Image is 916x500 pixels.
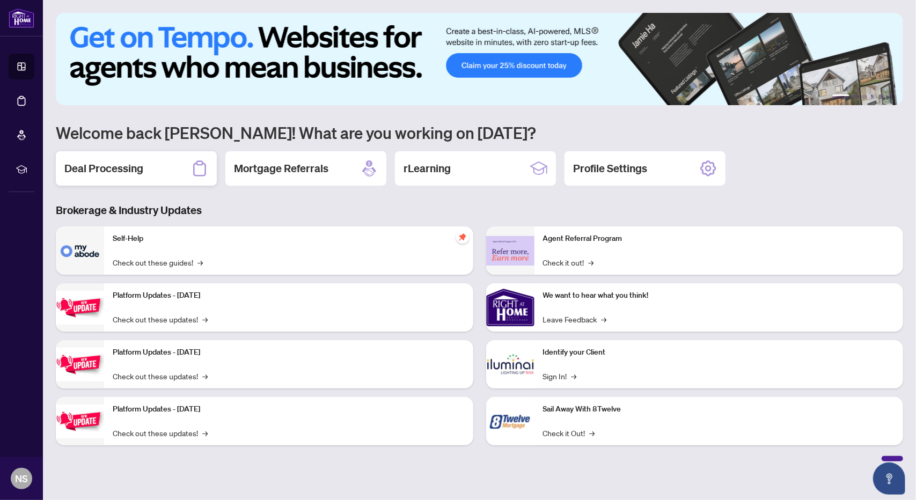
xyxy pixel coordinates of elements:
button: 5 [880,94,884,99]
a: Leave Feedback→ [543,313,607,325]
a: Check out these updates!→ [113,370,208,382]
img: Platform Updates - July 21, 2025 [56,291,104,325]
img: We want to hear what you think! [486,283,534,332]
span: → [571,370,577,382]
span: → [590,427,595,439]
p: Self-Help [113,233,465,245]
p: Platform Updates - [DATE] [113,290,465,302]
p: Platform Updates - [DATE] [113,347,465,358]
img: Slide 0 [56,13,903,105]
a: Sign In!→ [543,370,577,382]
span: → [202,427,208,439]
button: 4 [871,94,875,99]
img: Platform Updates - July 8, 2025 [56,348,104,381]
p: Agent Referral Program [543,233,895,245]
span: → [602,313,607,325]
button: 6 [888,94,892,99]
img: Platform Updates - June 23, 2025 [56,405,104,438]
h2: Mortgage Referrals [234,161,328,176]
p: Platform Updates - [DATE] [113,403,465,415]
a: Check it Out!→ [543,427,595,439]
p: Identify your Client [543,347,895,358]
p: Sail Away With 8Twelve [543,403,895,415]
button: 1 [832,94,849,99]
h1: Welcome back [PERSON_NAME]! What are you working on [DATE]? [56,122,903,143]
span: → [197,256,203,268]
a: Check it out!→ [543,256,594,268]
h2: rLearning [404,161,451,176]
h2: Profile Settings [573,161,647,176]
a: Check out these guides!→ [113,256,203,268]
h2: Deal Processing [64,161,143,176]
h3: Brokerage & Industry Updates [56,203,903,218]
span: NS [15,471,28,486]
img: Agent Referral Program [486,236,534,266]
p: We want to hear what you think! [543,290,895,302]
span: → [202,370,208,382]
span: → [589,256,594,268]
img: Self-Help [56,226,104,275]
span: → [202,313,208,325]
button: 2 [854,94,858,99]
button: 3 [862,94,867,99]
img: logo [9,8,34,28]
img: Sail Away With 8Twelve [486,397,534,445]
a: Check out these updates!→ [113,427,208,439]
img: Identify your Client [486,340,534,388]
span: pushpin [456,231,469,244]
button: Open asap [873,462,905,495]
a: Check out these updates!→ [113,313,208,325]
